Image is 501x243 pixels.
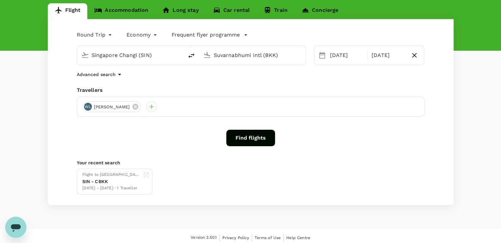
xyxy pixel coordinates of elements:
div: [DATE] - [DATE] · 1 Traveller [82,185,140,192]
a: Long stay [155,3,206,19]
a: Privacy Policy [222,234,249,241]
button: Open [301,54,302,56]
div: [DATE] [369,49,407,62]
span: Privacy Policy [222,235,249,240]
a: Accommodation [87,3,155,19]
p: Advanced search [77,71,116,78]
div: SIN - CBKK [82,178,140,185]
button: delete [183,48,199,64]
div: WL [84,103,92,111]
p: Frequent flyer programme [172,31,240,39]
div: Round Trip [77,30,114,40]
input: Going to [214,50,292,60]
button: Open [179,54,180,56]
a: Car rental [206,3,257,19]
div: [DATE] [327,49,366,62]
button: Frequent flyer programme [172,31,248,39]
a: Flight [48,3,88,19]
span: Version 3.50.1 [191,234,217,241]
span: Terms of Use [255,235,281,240]
div: Flight to [GEOGRAPHIC_DATA] [82,172,140,178]
a: Help Centre [286,234,310,241]
p: Your recent search [77,159,425,166]
iframe: Button to launch messaging window [5,217,26,238]
div: Travellers [77,86,425,94]
a: Concierge [294,3,345,19]
div: Economy [126,30,158,40]
div: WL[PERSON_NAME] [82,101,141,112]
button: Find flights [226,130,275,146]
span: [PERSON_NAME] [90,104,134,110]
button: Advanced search [77,70,124,78]
input: Depart from [92,50,170,60]
a: Terms of Use [255,234,281,241]
span: Help Centre [286,235,310,240]
a: Train [257,3,294,19]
